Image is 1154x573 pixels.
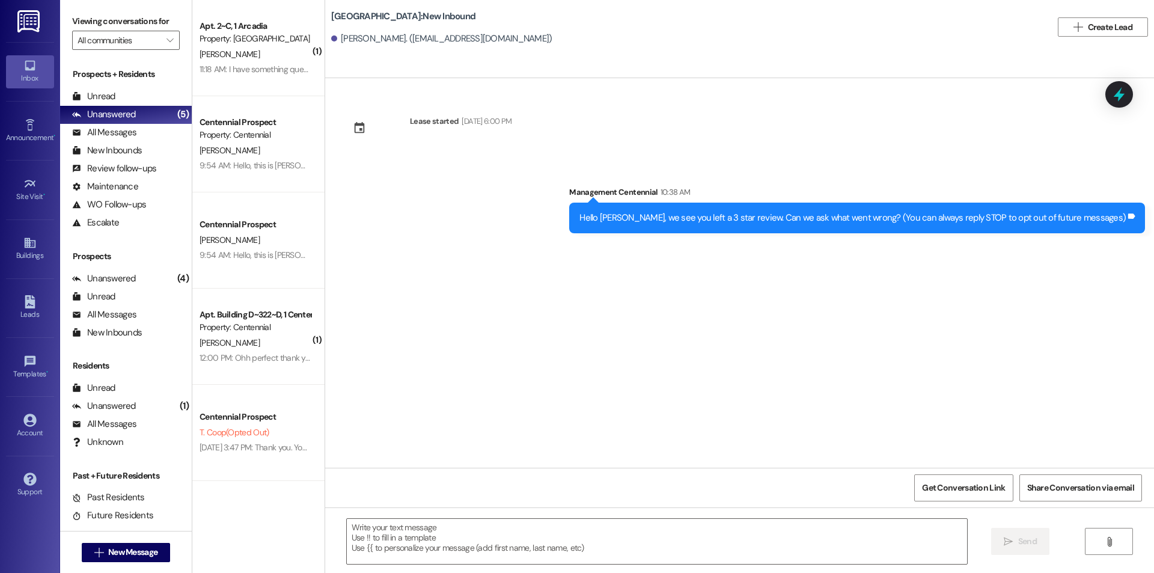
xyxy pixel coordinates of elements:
b: [GEOGRAPHIC_DATA]: New Inbound [331,10,475,23]
div: (4) [174,269,192,288]
div: Centennial Prospect [200,411,311,423]
span: • [53,132,55,140]
div: Apt. 2~C, 1 Arcadia [200,20,311,32]
div: [PERSON_NAME]. ([EMAIL_ADDRESS][DOMAIN_NAME]) [331,32,552,45]
span: • [46,368,48,376]
a: Inbox [6,55,54,88]
div: WO Follow-ups [72,198,146,211]
span: Get Conversation Link [922,482,1005,494]
div: Unanswered [72,400,136,412]
div: 12:00 PM: Ohh perfect thank you so much!! [200,352,350,363]
span: T. Coop (Opted Out) [200,427,269,438]
span: [PERSON_NAME] [200,234,260,245]
div: All Messages [72,126,136,139]
span: • [43,191,45,199]
div: Maintenance [72,180,138,193]
div: Unread [72,90,115,103]
div: Unanswered [72,108,136,121]
div: Property: [GEOGRAPHIC_DATA] [200,32,311,45]
div: Escalate [72,216,119,229]
div: Hello [PERSON_NAME], we see you left a 3 star review. Can we ask what went wrong? (You can always... [579,212,1126,224]
div: Property: Centennial [200,129,311,141]
div: [DATE] 3:47 PM: Thank you. You will no longer receive texts from this thread. Please reply with '... [200,442,792,453]
div: Residents [60,360,192,372]
div: New Inbounds [72,326,142,339]
div: Unknown [72,436,123,449]
div: Unread [72,290,115,303]
div: New Inbounds [72,144,142,157]
div: Review follow-ups [72,162,156,175]
div: All Messages [72,418,136,431]
div: Past Residents [72,491,145,504]
div: Unread [72,382,115,394]
button: Share Conversation via email [1019,474,1142,501]
span: Create Lead [1088,21,1132,34]
div: [DATE] 6:00 PM [459,115,511,127]
a: Site Visit • [6,174,54,206]
div: Centennial Prospect [200,218,311,231]
i:  [1004,537,1013,547]
i:  [166,35,173,45]
a: Support [6,469,54,501]
img: ResiDesk Logo [17,10,42,32]
div: Centennial Prospect [200,116,311,129]
div: All Messages [72,308,136,321]
i:  [1105,537,1114,547]
div: Future Residents [72,509,153,522]
span: New Message [108,546,157,559]
div: Property: Centennial [200,321,311,334]
div: Prospects + Residents [60,68,192,81]
a: Account [6,410,54,443]
span: Share Conversation via email [1027,482,1134,494]
div: Past + Future Residents [60,470,192,482]
div: (5) [174,105,192,124]
span: Send [1018,535,1037,548]
div: Management Centennial [569,186,1145,203]
button: New Message [82,543,171,562]
span: [PERSON_NAME] [200,49,260,60]
button: Send [991,528,1049,555]
div: 11:18 AM: I have something questions about my rent [200,64,376,75]
button: Create Lead [1058,17,1148,37]
div: 10:38 AM [658,186,691,198]
a: Templates • [6,351,54,384]
div: 9:54 AM: Hello, this is [PERSON_NAME]/ [PERSON_NAME]. I have been expecting important mail, and I... [200,160,891,171]
i:  [94,548,103,557]
span: [PERSON_NAME] [200,337,260,348]
span: [PERSON_NAME] [200,145,260,156]
a: Leads [6,292,54,324]
div: Apt. Building D~322~D, 1 Centennial [200,308,311,321]
label: Viewing conversations for [72,12,180,31]
a: Buildings [6,233,54,265]
div: (1) [177,397,192,415]
div: Unanswered [72,272,136,285]
button: Get Conversation Link [914,474,1013,501]
div: 9:54 AM: Hello, this is [PERSON_NAME]/ [PERSON_NAME]. I have been expecting important mail, and I... [200,250,891,260]
div: Lease started [410,115,459,127]
input: All communities [78,31,160,50]
i:  [1073,22,1082,32]
div: Prospects [60,250,192,263]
